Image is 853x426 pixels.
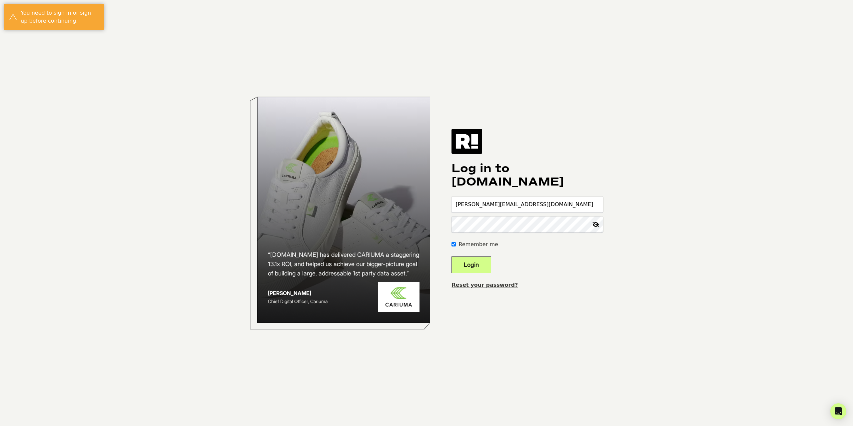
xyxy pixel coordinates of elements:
label: Remember me [458,240,498,248]
img: Retention.com [451,129,482,154]
input: Email [451,197,603,213]
span: Chief Digital Officer, Cariuma [268,298,328,304]
button: Login [451,256,491,273]
img: Cariuma [378,282,420,312]
div: You need to sign in or sign up before continuing. [21,9,99,25]
strong: [PERSON_NAME] [268,290,311,296]
a: Reset your password? [451,282,518,288]
h1: Log in to [DOMAIN_NAME] [451,162,603,189]
h2: “[DOMAIN_NAME] has delivered CARIUMA a staggering 13.1x ROI, and helped us achieve our bigger-pic... [268,250,420,278]
div: Open Intercom Messenger [830,403,846,419]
